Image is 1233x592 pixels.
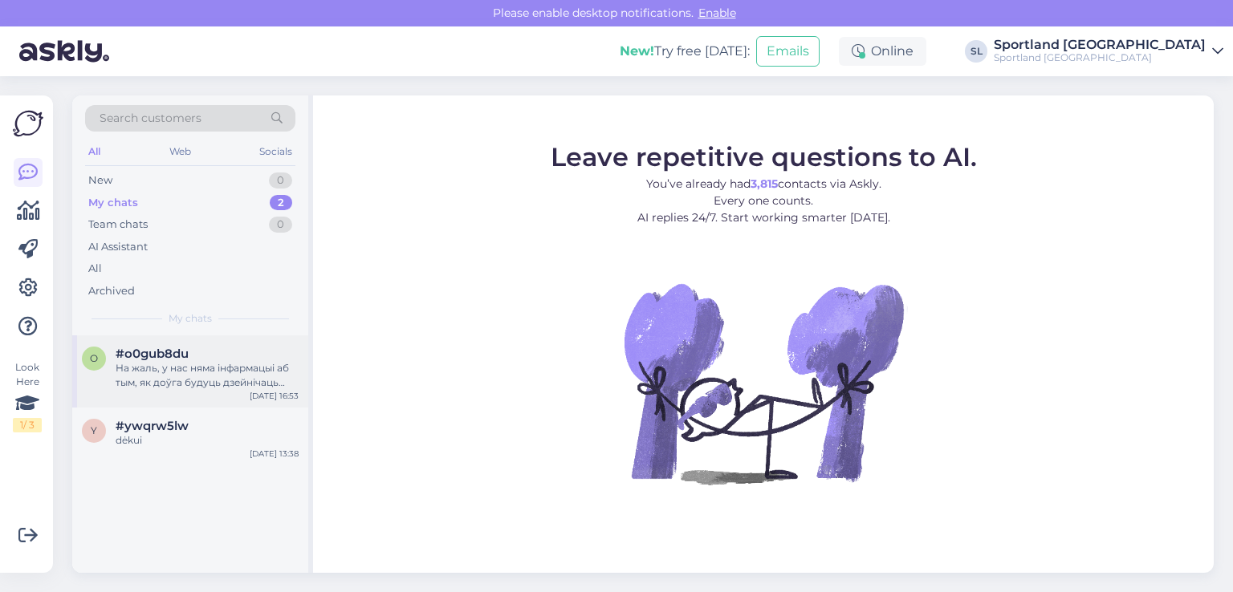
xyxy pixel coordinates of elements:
[619,238,908,527] img: No Chat active
[13,360,42,432] div: Look Here
[994,39,1223,64] a: Sportland [GEOGRAPHIC_DATA]Sportland [GEOGRAPHIC_DATA]
[250,448,299,460] div: [DATE] 13:38
[839,37,926,66] div: Online
[994,39,1206,51] div: Sportland [GEOGRAPHIC_DATA]
[100,110,201,127] span: Search customers
[169,311,212,326] span: My chats
[116,433,299,448] div: dėkui
[551,175,977,225] p: You’ve already had contacts via Askly. Every one counts. AI replies 24/7. Start working smarter [...
[88,195,138,211] div: My chats
[85,141,104,162] div: All
[88,172,112,189] div: New
[13,108,43,139] img: Askly Logo
[166,141,194,162] div: Web
[116,361,299,390] div: На жаль, у нас няма інфармацыі аб тым, як доўга будуць дзейнічаць зніжкі.
[88,283,135,299] div: Archived
[116,419,189,433] span: #ywqrw5lw
[269,172,292,189] div: 0
[756,36,820,67] button: Emails
[270,195,292,211] div: 2
[91,424,97,436] span: y
[256,141,295,162] div: Socials
[551,140,977,172] span: Leave repetitive questions to AI.
[88,261,102,277] div: All
[694,6,741,20] span: Enable
[269,217,292,233] div: 0
[751,176,778,190] b: 3,815
[13,418,42,432] div: 1 / 3
[250,390,299,402] div: [DATE] 16:53
[620,42,750,61] div: Try free [DATE]:
[965,40,987,63] div: SL
[994,51,1206,64] div: Sportland [GEOGRAPHIC_DATA]
[116,347,189,361] span: #o0gub8du
[88,239,148,255] div: AI Assistant
[88,217,148,233] div: Team chats
[90,352,98,364] span: o
[620,43,654,59] b: New!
